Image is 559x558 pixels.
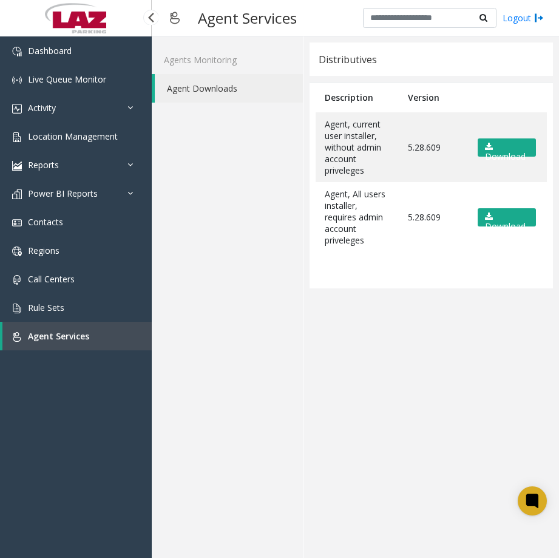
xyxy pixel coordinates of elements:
[12,47,22,56] img: 'icon'
[478,138,536,157] a: Download
[28,45,72,56] span: Dashboard
[28,159,59,171] span: Reports
[12,332,22,342] img: 'icon'
[399,83,466,112] th: Version
[28,302,64,313] span: Rule Sets
[12,75,22,85] img: 'icon'
[28,131,118,142] span: Location Management
[12,104,22,114] img: 'icon'
[399,182,466,252] td: 5.28.609
[12,161,22,171] img: 'icon'
[28,330,89,342] span: Agent Services
[319,52,377,67] div: Distributives
[28,73,106,85] span: Live Queue Monitor
[2,322,152,350] a: Agent Services
[28,273,75,285] span: Call Centers
[12,218,22,228] img: 'icon'
[152,46,303,74] a: Agents Monitoring
[503,12,544,24] a: Logout
[28,102,56,114] span: Activity
[12,189,22,199] img: 'icon'
[28,216,63,228] span: Contacts
[192,3,303,33] h3: Agent Services
[316,182,399,252] td: Agent, All users installer, requires admin account priveleges
[155,74,303,103] a: Agent Downloads
[28,188,98,199] span: Power BI Reports
[28,245,59,256] span: Regions
[534,12,544,24] img: logout
[12,304,22,313] img: 'icon'
[12,275,22,285] img: 'icon'
[12,247,22,256] img: 'icon'
[12,132,22,142] img: 'icon'
[478,208,536,226] a: Download
[164,3,186,33] img: pageIcon
[399,112,466,182] td: 5.28.609
[316,83,399,112] th: Description
[316,112,399,182] td: Agent, current user installer, without admin account priveleges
